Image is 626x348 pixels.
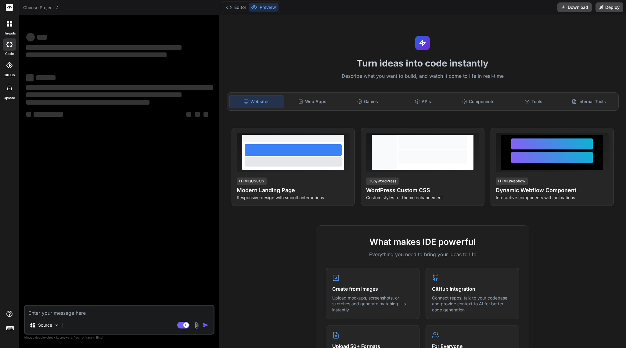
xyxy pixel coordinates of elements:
h1: Turn ideas into code instantly [223,58,622,69]
p: Responsive design with smooth interactions [237,195,350,201]
p: Interactive components with animations [496,195,609,201]
div: APIs [396,95,450,108]
span: ‌ [26,52,167,57]
span: privacy [82,335,93,339]
p: Describe what you want to build, and watch it come to life in real-time [223,72,622,80]
div: Games [340,95,394,108]
label: Upload [4,95,15,101]
span: ‌ [195,112,200,117]
p: Connect repos, talk to your codebase, and provide context to AI for better code generation [432,295,513,313]
img: icon [203,322,209,328]
h4: Modern Landing Page [237,186,350,195]
div: HTML/CSS/JS [237,178,267,185]
span: ‌ [203,112,208,117]
h4: Create from Images [332,285,413,292]
div: CSS/WordPress [366,178,399,185]
div: Internal Tools [562,95,616,108]
span: ‌ [186,112,191,117]
span: ‌ [26,33,35,41]
span: ‌ [34,112,63,117]
div: HTML/Webflow [496,178,528,185]
h4: Dynamic Webflow Component [496,186,609,195]
p: Everything you need to bring your ideas to life [326,251,519,258]
span: ‌ [26,100,149,105]
span: ‌ [37,35,47,40]
button: Preview [249,3,279,12]
h2: What makes IDE powerful [326,235,519,248]
div: Websites [229,95,284,108]
img: Pick Models [54,323,59,328]
h4: GitHub Integration [432,285,513,292]
span: Choose Project [23,5,59,11]
div: Components [451,95,505,108]
span: ‌ [26,45,182,50]
div: Tools [506,95,560,108]
span: ‌ [26,74,34,81]
label: threads [3,31,16,36]
span: ‌ [26,112,31,117]
span: ‌ [36,75,56,80]
button: Download [557,2,592,12]
button: Deploy [595,2,623,12]
p: Always double-check its answers. Your in Bind [24,335,214,340]
label: GitHub [4,73,15,78]
span: ‌ [26,85,213,90]
label: code [5,51,14,56]
p: Source [38,322,52,328]
img: attachment [193,322,200,329]
button: Editor [223,3,249,12]
p: Custom styles for theme enhancement [366,195,479,201]
h4: WordPress Custom CSS [366,186,479,195]
span: ‌ [26,92,182,97]
p: Upload mockups, screenshots, or sketches and generate matching UIs instantly [332,295,413,313]
div: Web Apps [285,95,339,108]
